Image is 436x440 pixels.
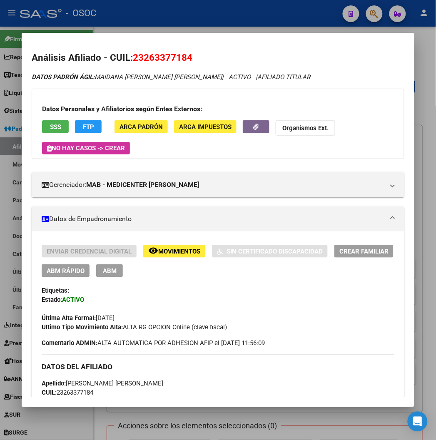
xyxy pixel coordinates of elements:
[158,248,200,255] span: Movimientos
[179,123,232,131] span: ARCA Impuestos
[32,206,404,231] mat-expansion-panel-header: Datos de Empadronamiento
[42,120,69,133] button: SSS
[32,73,95,81] strong: DATOS PADRÓN ÁGIL:
[42,315,96,322] strong: Última Alta Formal:
[42,142,130,154] button: No hay casos -> Crear
[42,324,123,331] strong: Ultimo Tipo Movimiento Alta:
[227,248,323,255] span: Sin Certificado Discapacidad
[257,73,310,81] span: AFILIADO TITULAR
[133,52,192,63] span: 23263377184
[86,180,199,190] strong: MAB - MEDICENTER [PERSON_NAME]
[148,246,158,256] mat-icon: remove_red_eye
[42,264,90,277] button: ABM Rápido
[115,120,168,133] button: ARCA Padrón
[339,248,389,255] span: Crear Familiar
[47,144,125,152] span: No hay casos -> Crear
[42,380,163,388] span: [PERSON_NAME] [PERSON_NAME]
[42,180,384,190] mat-panel-title: Gerenciador:
[282,124,329,132] strong: Organismos Ext.
[334,245,394,258] button: Crear Familiar
[42,296,62,304] strong: Estado:
[50,123,61,131] span: SSS
[32,172,404,197] mat-expansion-panel-header: Gerenciador:MAB - MEDICENTER [PERSON_NAME]
[42,363,394,372] h3: DATOS DEL AFILIADO
[32,73,310,81] i: | ACTIVO |
[42,315,115,322] span: [DATE]
[143,245,205,258] button: Movimientos
[62,296,84,304] strong: ACTIVO
[42,245,137,258] button: Enviar Credencial Digital
[103,267,117,275] span: ABM
[75,120,102,133] button: FTP
[96,264,123,277] button: ABM
[83,123,94,131] span: FTP
[42,389,57,397] strong: CUIL:
[42,214,384,224] mat-panel-title: Datos de Empadronamiento
[47,267,85,275] span: ABM Rápido
[276,120,335,136] button: Organismos Ext.
[42,340,97,347] strong: Comentario ADMIN:
[42,380,66,388] strong: Apellido:
[42,389,93,397] span: 23263377184
[42,339,265,348] span: ALTA AUTOMATICA POR ADHESION AFIP el [DATE] 11:56:09
[32,51,404,65] h2: Análisis Afiliado - CUIL:
[42,324,227,331] span: ALTA RG OPCION Online (clave fiscal)
[42,287,69,295] strong: Etiquetas:
[47,248,132,255] span: Enviar Credencial Digital
[120,123,163,131] span: ARCA Padrón
[32,73,222,81] span: MAIDANA [PERSON_NAME] [PERSON_NAME]
[174,120,237,133] button: ARCA Impuestos
[408,412,428,432] div: Open Intercom Messenger
[42,104,394,114] h3: Datos Personales y Afiliatorios según Entes Externos:
[212,245,328,258] button: Sin Certificado Discapacidad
